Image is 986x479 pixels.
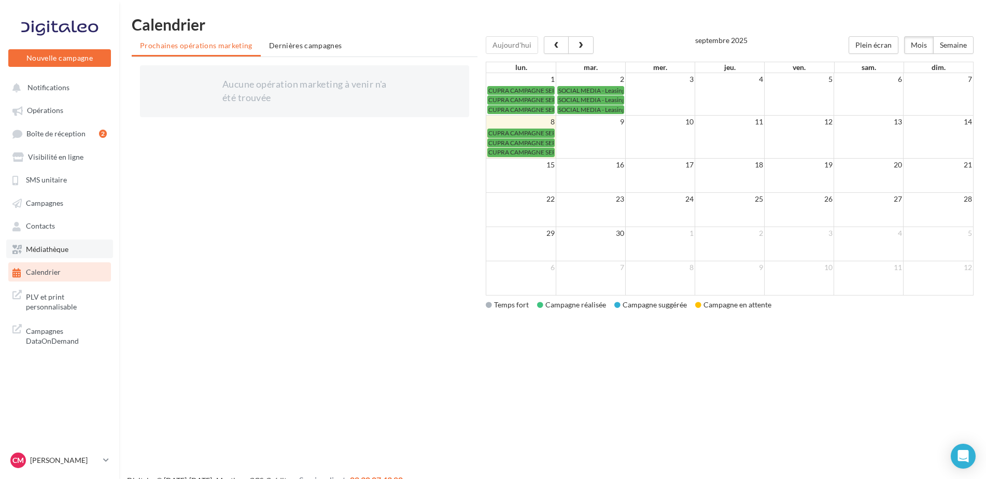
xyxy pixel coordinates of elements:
td: 2 [695,227,765,239]
button: Notifications [6,78,109,96]
span: Visibilité en ligne [28,152,83,161]
span: Calendrier [26,268,61,277]
td: 17 [626,158,695,171]
td: 7 [556,261,625,274]
span: CUPRA CAMPAGNE SEPT - SOCIAL MEDIA [488,87,606,94]
a: SOCIAL MEDIA - Leasing social électrique - CUPRA Born [557,95,624,104]
div: Campagne suggérée [614,300,687,310]
a: Calendrier [6,262,113,281]
td: 8 [626,261,695,274]
th: lun. [486,62,556,73]
span: CUPRA CAMPAGNE SEPT - SOCIAL MEDIA [488,129,606,137]
span: Médiathèque [26,245,68,253]
td: 25 [695,192,765,205]
span: CUPRA CAMPAGNE SEPT - SOCIAL MEDIA [488,106,606,114]
span: SOCIAL MEDIA - Leasing social électrique - CUPRA Born [558,106,710,114]
td: 16 [556,158,625,171]
td: 24 [626,192,695,205]
td: 10 [626,116,695,129]
div: Campagne réalisée [537,300,606,310]
td: 1 [486,73,556,86]
span: Opérations [27,106,63,115]
span: Notifications [27,83,69,92]
button: Nouvelle campagne [8,49,111,67]
td: 3 [626,73,695,86]
td: 29 [486,227,556,239]
button: Semaine [933,36,974,54]
span: Campagnes DataOnDemand [26,324,107,346]
a: CUPRA CAMPAGNE SEPT - SOCIAL MEDIA [487,95,555,104]
a: Campagnes DataOnDemand [6,320,113,350]
th: ven. [765,62,834,73]
td: 3 [765,227,834,239]
td: 8 [486,116,556,129]
td: 9 [556,116,625,129]
td: 13 [834,116,904,129]
p: [PERSON_NAME] [30,455,99,466]
td: 6 [486,261,556,274]
button: Aujourd'hui [486,36,538,54]
th: jeu. [695,62,765,73]
div: Temps fort [486,300,529,310]
td: 15 [486,158,556,171]
td: 30 [556,227,625,239]
a: CUPRA CAMPAGNE SEPT - SOCIAL MEDIA [487,148,555,157]
a: Opérations [6,101,113,119]
a: SOCIAL MEDIA - Leasing social électrique - CUPRA Born [557,86,624,95]
td: 22 [486,192,556,205]
span: CUPRA CAMPAGNE SEPT - SOCIAL MEDIA [488,139,606,147]
div: 2 [99,130,107,138]
a: Visibilité en ligne [6,147,113,166]
td: 4 [695,73,765,86]
div: Open Intercom Messenger [951,444,976,469]
a: CUPRA CAMPAGNE SEPT - SOCIAL MEDIA [487,138,555,147]
a: Médiathèque [6,239,113,258]
td: 11 [695,116,765,129]
th: sam. [834,62,904,73]
span: Contacts [26,222,55,231]
h2: septembre 2025 [695,36,748,44]
a: Contacts [6,216,113,235]
a: SOCIAL MEDIA - Leasing social électrique - CUPRA Born [557,105,624,114]
h1: Calendrier [132,17,974,32]
a: CUPRA CAMPAGNE SEPT - SOCIAL MEDIA [487,129,555,137]
a: SMS unitaire [6,170,113,189]
td: 21 [904,158,973,171]
td: 28 [904,192,973,205]
span: CUPRA CAMPAGNE SEPT - SOCIAL MEDIA [488,148,606,156]
td: 1 [626,227,695,239]
a: Boîte de réception2 [6,124,113,143]
span: Campagnes [26,199,63,207]
a: Campagnes [6,193,113,212]
div: Campagne en attente [695,300,771,310]
td: 6 [834,73,904,86]
span: Prochaines opérations marketing [140,41,252,50]
td: 10 [765,261,834,274]
a: CM [PERSON_NAME] [8,450,111,470]
button: Plein écran [849,36,898,54]
span: Dernières campagnes [269,41,342,50]
td: 26 [765,192,834,205]
span: Boîte de réception [26,129,86,138]
td: 4 [834,227,904,239]
th: mer. [626,62,695,73]
td: 5 [765,73,834,86]
td: 2 [556,73,625,86]
button: Mois [904,36,934,54]
td: 12 [904,261,973,274]
td: 7 [904,73,973,86]
td: 20 [834,158,904,171]
span: PLV et print personnalisable [26,290,107,312]
span: CM [12,455,24,466]
a: CUPRA CAMPAGNE SEPT - SOCIAL MEDIA [487,86,555,95]
th: dim. [904,62,973,73]
td: 23 [556,192,625,205]
td: 14 [904,116,973,129]
span: SOCIAL MEDIA - Leasing social électrique - CUPRA Born [558,87,710,94]
td: 18 [695,158,765,171]
td: 27 [834,192,904,205]
td: 11 [834,261,904,274]
td: 19 [765,158,834,171]
span: SMS unitaire [26,176,67,185]
div: Aucune opération marketing à venir n'a été trouvée [222,78,387,104]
